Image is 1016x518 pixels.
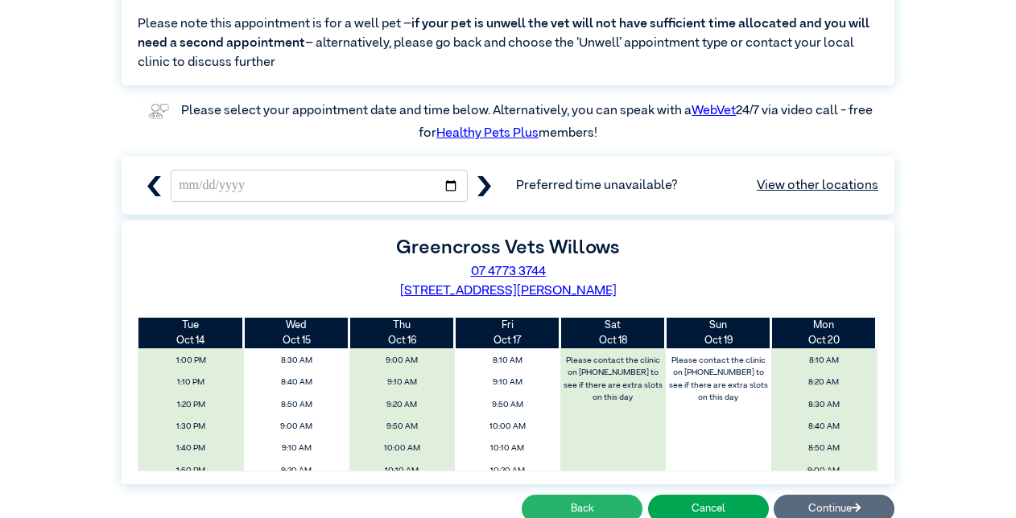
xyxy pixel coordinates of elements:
span: 9:00 AM [249,417,345,436]
th: Oct 17 [455,318,560,348]
th: Oct 19 [666,318,771,348]
a: View other locations [757,176,878,195]
span: 8:50 AM [249,396,345,414]
span: 1:50 PM [143,462,240,480]
span: 10:00 AM [353,439,450,458]
span: 9:20 AM [353,396,450,414]
label: Please contact the clinic on [PHONE_NUMBER] to see if there are extra slots on this day [561,351,664,407]
a: [STREET_ADDRESS][PERSON_NAME] [400,285,617,298]
label: Greencross Vets Willows [396,238,620,257]
th: Oct 18 [560,318,666,348]
span: 9:10 AM [459,373,555,392]
span: 9:20 AM [249,462,345,480]
span: 1:00 PM [143,351,240,370]
span: Please note this appointment is for a well pet – – alternatively, please go back and choose the ‘... [138,14,878,72]
span: 8:30 AM [775,396,872,414]
span: 8:40 AM [775,417,872,436]
label: Please contact the clinic on [PHONE_NUMBER] to see if there are extra slots on this day [667,351,770,407]
span: 1:40 PM [143,439,240,458]
th: Oct 15 [244,318,349,348]
span: 1:20 PM [143,396,240,414]
span: 8:40 AM [249,373,345,392]
a: WebVet [692,105,736,117]
span: 1:10 PM [143,373,240,392]
th: Oct 20 [771,318,877,348]
span: 10:20 AM [459,462,555,480]
span: 10:00 AM [459,417,555,436]
span: 10:10 AM [459,439,555,458]
img: vet [143,98,174,124]
span: 8:50 AM [775,439,872,458]
span: 9:00 AM [353,351,450,370]
span: 9:50 AM [353,417,450,436]
a: 07 4773 3744 [471,265,546,278]
span: 8:10 AM [775,351,872,370]
span: 10:10 AM [353,462,450,480]
span: 8:30 AM [249,351,345,370]
span: Preferred time unavailable? [516,176,878,195]
span: 8:10 AM [459,351,555,370]
th: Oct 14 [138,318,244,348]
span: 1:30 PM [143,417,240,436]
span: 9:10 AM [249,439,345,458]
span: 9:10 AM [353,373,450,392]
a: Healthy Pets Plus [436,127,539,140]
label: Please select your appointment date and time below. Alternatively, you can speak with a 24/7 via ... [181,105,875,140]
th: Oct 16 [349,318,455,348]
span: 9:50 AM [459,396,555,414]
span: 9:00 AM [775,462,872,480]
span: if your pet is unwell the vet will not have sufficient time allocated and you will need a second ... [138,18,869,50]
span: 8:20 AM [775,373,872,392]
